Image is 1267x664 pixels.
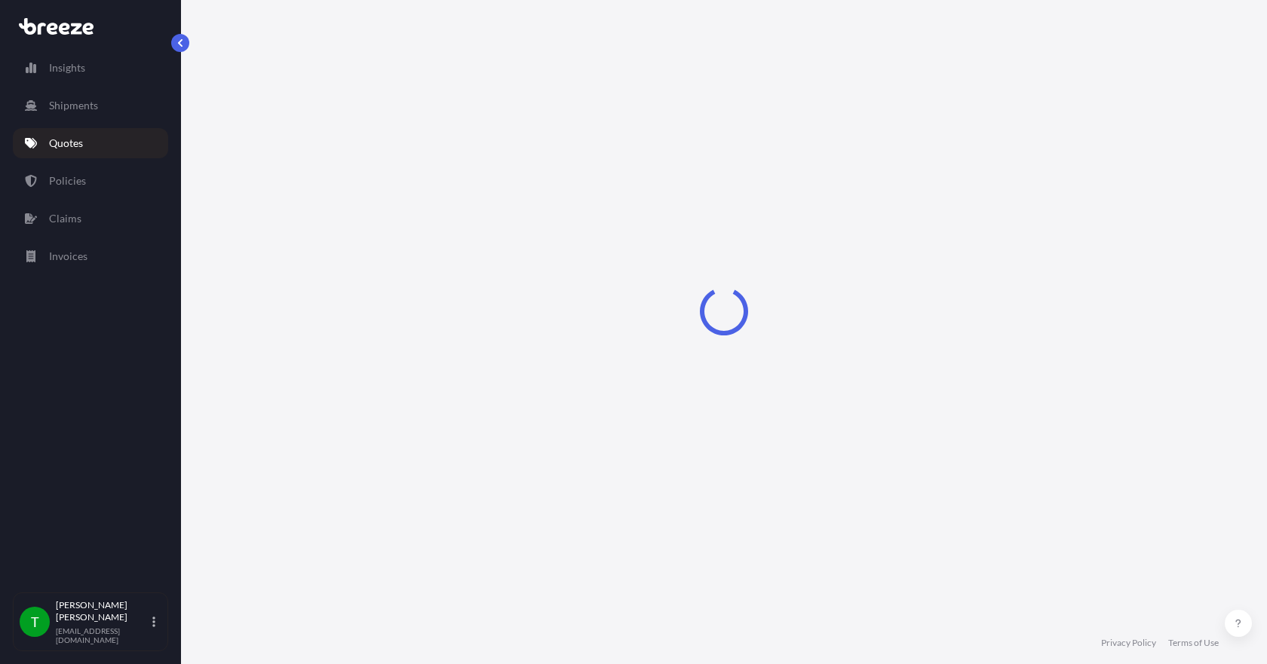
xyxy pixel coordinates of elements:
[49,60,85,75] p: Insights
[1101,637,1156,649] a: Privacy Policy
[56,626,149,644] p: [EMAIL_ADDRESS][DOMAIN_NAME]
[49,211,81,226] p: Claims
[49,249,87,264] p: Invoices
[13,241,168,271] a: Invoices
[13,128,168,158] a: Quotes
[31,614,39,629] span: T
[56,599,149,623] p: [PERSON_NAME] [PERSON_NAME]
[13,166,168,196] a: Policies
[49,173,86,188] p: Policies
[1168,637,1219,649] a: Terms of Use
[13,90,168,121] a: Shipments
[49,136,83,151] p: Quotes
[13,53,168,83] a: Insights
[13,203,168,234] a: Claims
[49,98,98,113] p: Shipments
